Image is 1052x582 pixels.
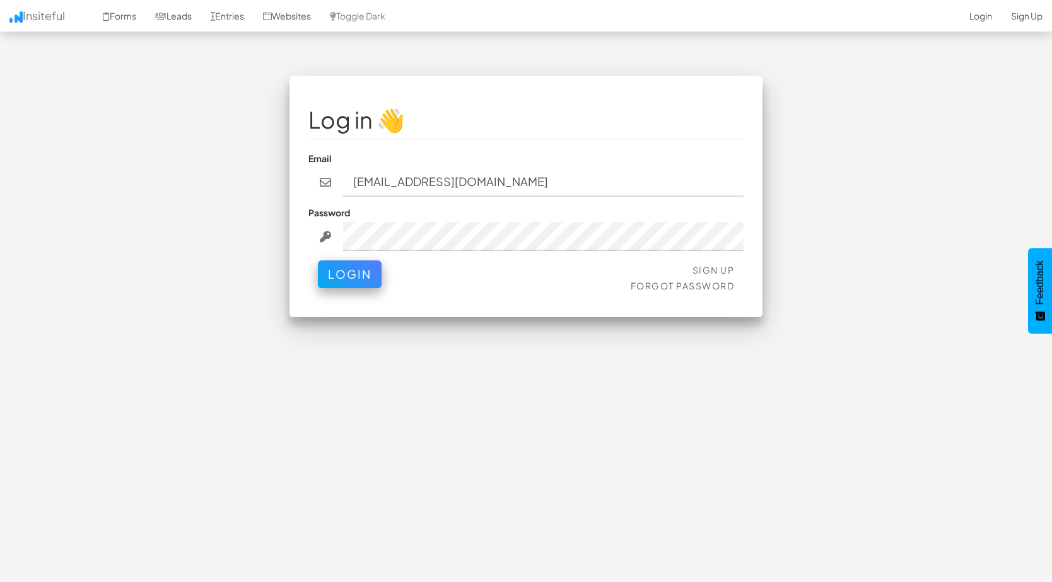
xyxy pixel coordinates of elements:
[693,264,735,276] a: Sign Up
[308,206,350,219] label: Password
[308,107,744,132] h1: Log in 👋
[308,152,332,165] label: Email
[631,280,735,291] a: Forgot Password
[318,260,382,288] button: Login
[343,168,744,197] input: john@doe.com
[9,11,23,23] img: icon.png
[1028,248,1052,334] button: Feedback - Show survey
[1034,260,1046,305] span: Feedback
